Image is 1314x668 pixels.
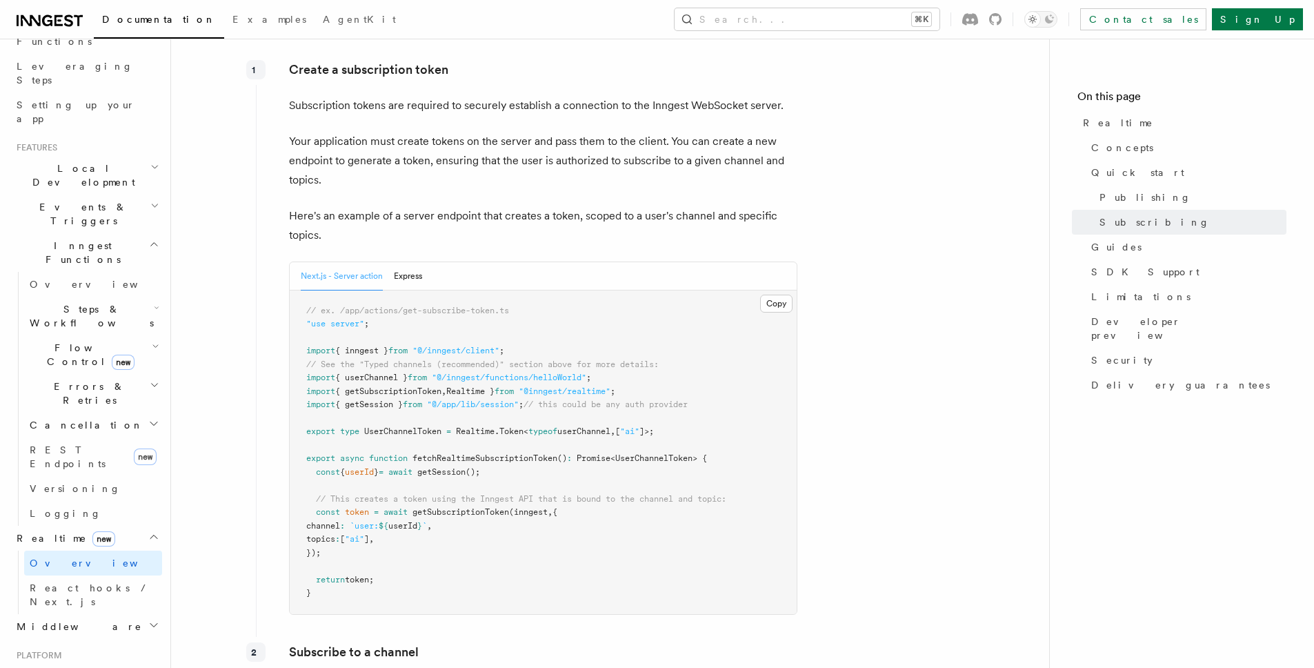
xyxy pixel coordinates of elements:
[1086,259,1286,284] a: SDK Support
[232,14,306,25] span: Examples
[11,142,57,153] span: Features
[345,534,364,544] span: "ai"
[345,575,374,584] span: token;
[315,4,404,37] a: AgentKit
[509,507,548,517] span: (inngest
[11,156,162,195] button: Local Development
[610,453,615,463] span: <
[289,60,797,79] p: Create a subscription token
[384,507,408,517] span: await
[519,400,524,409] span: ;
[388,467,412,477] span: await
[557,426,610,436] span: userChannel
[1086,348,1286,373] a: Security
[11,92,162,131] a: Setting up your app
[306,346,335,355] span: import
[528,426,557,436] span: typeof
[586,373,591,382] span: ;
[11,620,142,633] span: Middleware
[446,426,451,436] span: =
[11,551,162,614] div: Realtimenew
[524,400,688,409] span: // this could be any auth provider
[24,272,162,297] a: Overview
[24,418,143,432] span: Cancellation
[316,494,726,504] span: // This creates a token using the Inngest API that is bound to the channel and topic:
[412,346,499,355] span: "@/inngest/client"
[30,483,121,494] span: Versioning
[912,12,931,26] kbd: ⌘K
[610,426,615,436] span: ,
[615,426,620,436] span: [
[1099,215,1210,229] span: Subscribing
[30,582,152,607] span: React hooks / Next.js
[30,444,106,469] span: REST Endpoints
[388,346,408,355] span: from
[427,521,432,531] span: ,
[379,467,384,477] span: =
[1091,265,1199,279] span: SDK Support
[11,272,162,526] div: Inngest Functions
[615,453,693,463] span: UserChannelToken
[1091,290,1191,304] span: Limitations
[316,575,345,584] span: return
[11,650,62,661] span: Platform
[30,508,101,519] span: Logging
[24,335,162,374] button: Flow Controlnew
[306,426,335,436] span: export
[24,476,162,501] a: Versioning
[323,14,396,25] span: AgentKit
[417,521,422,531] span: }
[1077,88,1286,110] h4: On this page
[519,386,610,396] span: "@inngest/realtime"
[306,588,311,598] span: }
[1077,110,1286,135] a: Realtime
[1091,166,1184,179] span: Quick start
[340,453,364,463] span: async
[92,531,115,547] span: new
[553,507,557,517] span: {
[610,386,615,396] span: ;
[24,297,162,335] button: Steps & Workflows
[24,374,162,413] button: Errors & Retries
[441,386,446,396] span: ,
[466,467,480,477] span: ();
[1091,240,1142,254] span: Guides
[1091,378,1270,392] span: Delivery guarantees
[11,54,162,92] a: Leveraging Steps
[340,521,345,531] span: :
[102,14,216,25] span: Documentation
[24,380,150,407] span: Errors & Retries
[417,467,466,477] span: getSession
[1086,135,1286,160] a: Concepts
[577,453,610,463] span: Promise
[364,534,369,544] span: ]
[369,534,374,544] span: ,
[30,558,172,569] span: Overview
[1086,373,1286,397] a: Delivery guarantees
[134,449,157,465] span: new
[499,346,504,355] span: ;
[94,4,224,39] a: Documentation
[17,99,135,124] span: Setting up your app
[1024,11,1057,28] button: Toggle dark mode
[340,426,359,436] span: type
[289,206,797,245] p: Here's an example of a server endpoint that creates a token, scoped to a user's channel and speci...
[760,295,793,313] button: Copy
[499,426,524,436] span: Token
[394,262,422,291] button: Express
[24,302,154,330] span: Steps & Workflows
[335,346,388,355] span: { inngest }
[403,400,422,409] span: from
[412,507,509,517] span: getSubscriptionToken
[11,239,149,266] span: Inngest Functions
[340,467,345,477] span: {
[422,521,427,531] span: `
[335,373,408,382] span: { userChannel }
[301,262,383,291] button: Next.js - Server action
[1083,116,1153,130] span: Realtime
[456,426,495,436] span: Realtime
[567,453,572,463] span: :
[1212,8,1303,30] a: Sign Up
[427,400,519,409] span: "@/app/lib/session"
[289,642,797,662] p: Subscribe to a channel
